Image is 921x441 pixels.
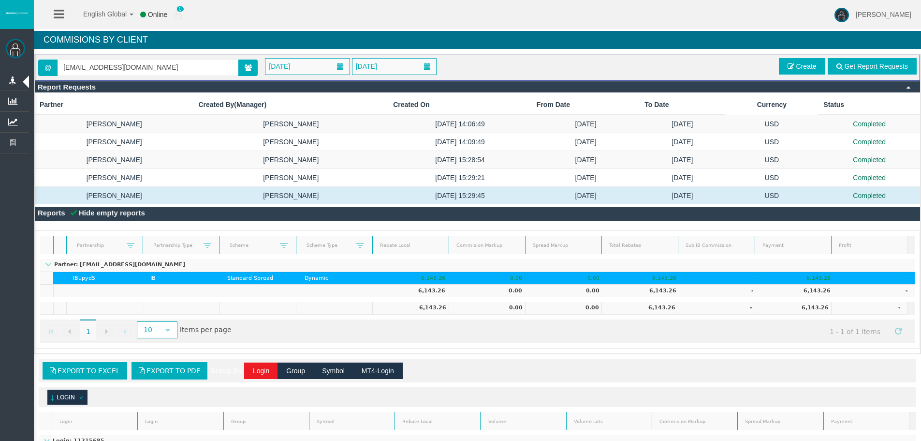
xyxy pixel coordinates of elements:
a: Refresh [890,322,906,339]
a: Commision Markup [450,239,524,252]
td: Standard Spread [220,272,298,285]
td: 6,143.26 [760,285,838,297]
td: IBupyd5 [66,272,144,285]
p: Partner: [EMAIL_ADDRESS][DOMAIN_NAME] [40,262,188,268]
td: [PERSON_NAME] [193,151,388,169]
button: Symbol [313,363,353,379]
td: [DATE] 15:28:54 [388,151,532,169]
td: Completed [819,187,920,205]
td: Completed [819,133,920,151]
span: Hide empty reports [79,209,145,217]
td: [DATE] [640,133,725,151]
a: Scheme Type [300,239,356,252]
span: Go to the last page [121,328,129,335]
td: [DATE] [640,151,725,169]
span: @ [38,60,58,76]
a: Sub IB Commission [680,239,753,252]
a: Go to the previous page [61,322,78,340]
a: Rebate Local [396,415,479,428]
span: select [164,326,172,334]
a: Volume Lots [568,415,650,428]
a: Go to the next page [98,322,115,340]
a: Export to Excel [43,362,127,380]
td: 0.00 [452,272,529,285]
td: [DATE] 15:29:21 [388,169,532,187]
span: 1 [80,319,96,340]
a: Profit [833,239,906,252]
td: [DATE] [532,115,640,133]
a: Payment [825,415,907,428]
td: [PERSON_NAME] [193,169,388,187]
a: Spread Markup [739,415,822,428]
h4: Commisions By Client [34,31,921,49]
a: Volume [482,415,565,428]
span: [PERSON_NAME] [856,11,911,18]
td: [DATE] [532,133,640,151]
td: - [683,272,760,285]
th: Created By(Manager) [193,95,388,115]
td: [PERSON_NAME] [35,169,193,187]
a: Partnership [71,239,127,252]
a: Login [54,415,136,428]
a: Total Rebates [603,239,677,252]
span: items per page [134,322,232,338]
th: Created On [388,95,532,115]
td: 6,143.26 [601,302,678,315]
td: USD [725,187,819,205]
span: 1 - 1 of 1 items [821,322,890,340]
td: 6,143.26 [375,285,452,297]
td: 0.00 [529,272,606,285]
td: 6,143.26 [372,302,449,315]
td: [PERSON_NAME] [193,187,388,205]
td: 6,143.26 [606,285,684,297]
td: IB [144,272,221,285]
td: [DATE] [532,169,640,187]
td: [DATE] [640,169,725,187]
td: 0.00 [452,285,529,297]
th: To Date [640,95,725,115]
td: Completed [819,151,920,169]
span: English Global [71,10,127,18]
td: USD [725,169,819,187]
td: [DATE] [640,187,725,205]
span: Create [796,62,817,70]
a: Go to the last page [117,322,134,340]
a: Rebate Local [374,239,447,252]
td: [DATE] 14:09:49 [388,133,532,151]
a: Group [225,415,307,428]
td: 6,143.26 [606,272,684,285]
span: 0 [176,6,184,12]
button: MT4-Login [353,363,403,379]
td: [DATE] 14:06:49 [388,115,532,133]
a: Login [139,415,222,428]
td: 0.00 [449,302,525,315]
td: [PERSON_NAME] [35,133,193,151]
img: user-image [834,8,849,22]
td: [PERSON_NAME] [193,115,388,133]
td: 6,143.26 [755,302,831,315]
td: [PERSON_NAME] [35,151,193,169]
span: 10 [138,322,159,337]
span: Go to the first page [47,328,55,335]
td: - [683,285,760,297]
span: Go to the next page [102,328,110,335]
th: From Date [532,95,640,115]
img: logo.svg [5,11,29,15]
td: [DATE] [532,187,640,205]
td: - [837,272,915,285]
img: user_small.png [174,10,182,20]
span: Report Requests [38,83,96,91]
span: Go to the previous page [66,328,73,335]
span: Online [148,11,167,18]
span: Refresh [894,327,902,335]
input: Search partner... [58,60,238,75]
td: [DATE] 15:29:45 [388,187,532,205]
span: [DATE] [266,60,293,73]
td: Completed [819,115,920,133]
span: Export to Excel [58,367,120,375]
span: [DATE] [353,60,380,73]
td: [DATE] [640,115,725,133]
span: Get Report Requests [844,62,908,70]
td: 6,143.26 [375,272,452,285]
button: Group [278,363,314,379]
